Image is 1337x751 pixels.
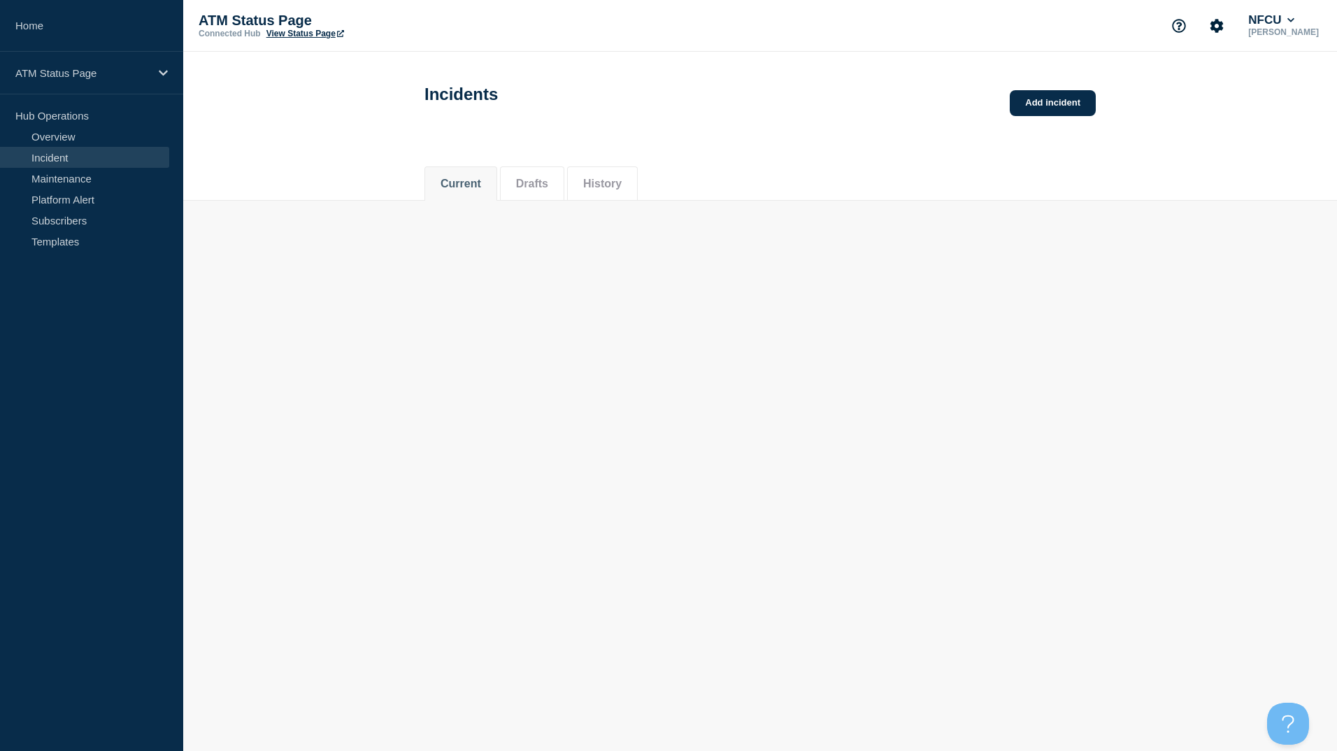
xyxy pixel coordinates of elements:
a: Add incident [1010,90,1096,116]
button: Current [441,178,481,190]
a: View Status Page [266,29,344,38]
button: Support [1164,11,1194,41]
button: History [583,178,622,190]
iframe: Help Scout Beacon - Open [1267,703,1309,745]
button: Account settings [1202,11,1231,41]
button: Drafts [516,178,548,190]
button: NFCU [1245,13,1297,27]
p: [PERSON_NAME] [1245,27,1322,37]
h1: Incidents [424,85,498,104]
p: ATM Status Page [199,13,478,29]
p: Connected Hub [199,29,261,38]
p: ATM Status Page [15,67,150,79]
